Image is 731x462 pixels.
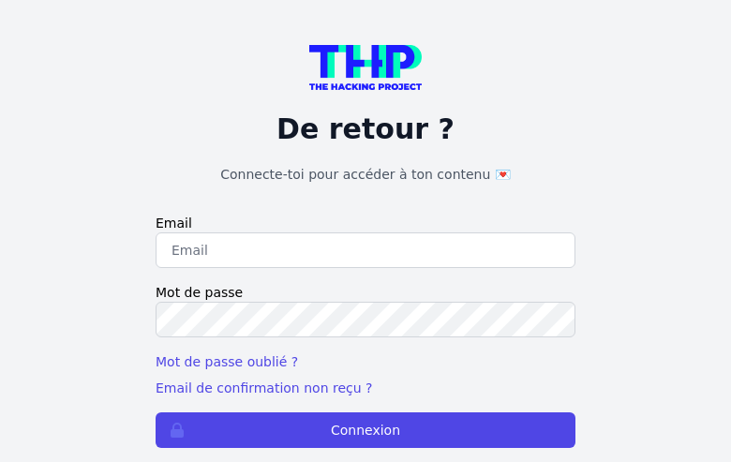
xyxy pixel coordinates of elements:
h1: Connecte-toi pour accéder à ton contenu 💌 [156,165,575,184]
p: De retour ? [156,112,575,146]
button: Connexion [156,412,575,448]
label: Mot de passe [156,283,575,302]
a: Email de confirmation non reçu ? [156,380,372,395]
img: logo [309,45,422,90]
label: Email [156,214,575,232]
a: Mot de passe oublié ? [156,354,298,369]
input: Email [156,232,575,268]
